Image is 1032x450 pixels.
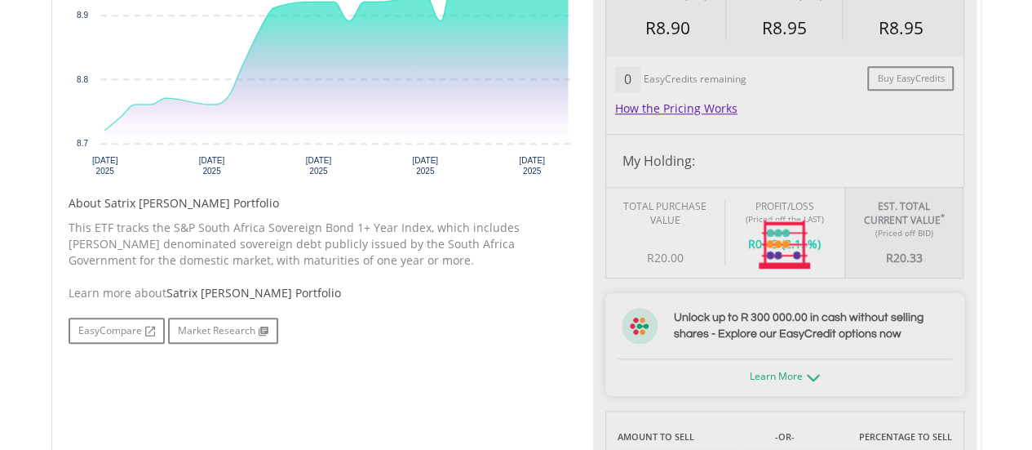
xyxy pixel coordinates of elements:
text: [DATE] 2025 [305,156,331,176]
p: This ETF tracks the S&P South Africa Sovereign Bond 1+ Year Index, which includes [PERSON_NAME] d... [69,220,581,269]
a: EasyCompare [69,318,165,344]
text: [DATE] 2025 [412,156,438,176]
span: Satrix [PERSON_NAME] Portfolio [166,285,341,301]
text: 8.7 [77,139,88,148]
text: [DATE] 2025 [198,156,224,176]
text: [DATE] 2025 [519,156,545,176]
div: Learn more about [69,285,581,301]
text: [DATE] 2025 [91,156,117,176]
a: Market Research [168,318,278,344]
h5: About Satrix [PERSON_NAME] Portfolio [69,195,581,212]
text: 8.9 [77,11,88,20]
text: 8.8 [77,75,88,84]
